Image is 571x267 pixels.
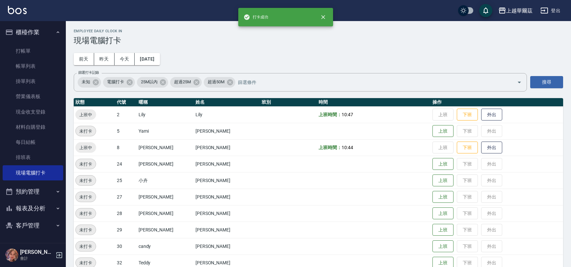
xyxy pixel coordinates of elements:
[317,98,431,107] th: 時間
[74,36,563,45] h3: 現場電腦打卡
[514,77,525,88] button: Open
[194,172,260,189] td: [PERSON_NAME]
[194,106,260,123] td: Lily
[194,205,260,222] td: [PERSON_NAME]
[137,156,194,172] td: [PERSON_NAME]
[115,156,137,172] td: 24
[316,10,330,24] button: close
[431,98,563,107] th: 操作
[75,111,96,118] span: 上班中
[137,139,194,156] td: [PERSON_NAME]
[432,158,454,170] button: 上班
[204,79,228,85] span: 超過50M
[432,207,454,220] button: 上班
[3,120,63,135] a: 材料自購登錄
[3,150,63,165] a: 排班表
[481,142,502,154] button: 外出
[76,128,96,135] span: 未打卡
[457,109,478,121] button: 下班
[76,227,96,233] span: 未打卡
[20,255,54,261] p: 會計
[260,98,317,107] th: 班別
[115,172,137,189] td: 25
[3,217,63,234] button: 客戶管理
[170,77,202,88] div: 超過25M
[137,106,194,123] td: Lily
[137,205,194,222] td: [PERSON_NAME]
[538,5,563,17] button: 登出
[342,145,353,150] span: 10:44
[432,174,454,187] button: 上班
[94,53,115,65] button: 昨天
[75,144,96,151] span: 上班中
[194,222,260,238] td: [PERSON_NAME]
[481,109,502,121] button: 外出
[115,205,137,222] td: 28
[204,77,235,88] div: 超過50M
[194,189,260,205] td: [PERSON_NAME]
[8,6,27,14] img: Logo
[3,89,63,104] a: 營業儀表板
[74,98,115,107] th: 狀態
[3,200,63,217] button: 報表及分析
[496,4,535,17] button: 上越華爾茲
[137,172,194,189] td: 小卉
[319,145,342,150] b: 上班時間：
[74,29,563,33] h2: Employee Daily Clock In
[74,53,94,65] button: 前天
[103,77,135,88] div: 電腦打卡
[3,74,63,89] a: 掛單列表
[115,238,137,254] td: 30
[432,191,454,203] button: 上班
[78,79,94,85] span: 未知
[3,24,63,41] button: 櫃檯作業
[137,123,194,139] td: Yami
[115,189,137,205] td: 27
[76,194,96,200] span: 未打卡
[115,53,135,65] button: 今天
[137,98,194,107] th: 暱稱
[319,112,342,117] b: 上班時間：
[76,210,96,217] span: 未打卡
[236,76,506,88] input: 篩選條件
[135,53,160,65] button: [DATE]
[76,243,96,250] span: 未打卡
[3,43,63,59] a: 打帳單
[115,139,137,156] td: 8
[530,76,563,88] button: 搜尋
[137,222,194,238] td: [PERSON_NAME]
[3,59,63,74] a: 帳單列表
[194,139,260,156] td: [PERSON_NAME]
[170,79,195,85] span: 超過25M
[3,183,63,200] button: 預約管理
[78,77,101,88] div: 未知
[194,123,260,139] td: [PERSON_NAME]
[115,123,137,139] td: 5
[194,156,260,172] td: [PERSON_NAME]
[103,79,128,85] span: 電腦打卡
[244,14,269,20] span: 打卡成功
[137,79,162,85] span: 25M以內
[3,104,63,120] a: 現金收支登錄
[78,70,99,75] label: 篩選打卡記錄
[137,77,169,88] div: 25M以內
[76,161,96,168] span: 未打卡
[432,125,454,137] button: 上班
[432,224,454,236] button: 上班
[432,240,454,253] button: 上班
[3,135,63,150] a: 每日結帳
[194,98,260,107] th: 姓名
[506,7,532,15] div: 上越華爾茲
[5,249,18,262] img: Person
[137,238,194,254] td: candy
[20,249,54,255] h5: [PERSON_NAME]
[457,142,478,154] button: 下班
[479,4,492,17] button: save
[137,189,194,205] td: [PERSON_NAME]
[115,222,137,238] td: 29
[115,98,137,107] th: 代號
[194,238,260,254] td: [PERSON_NAME]
[3,165,63,180] a: 現場電腦打卡
[115,106,137,123] td: 2
[76,259,96,266] span: 未打卡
